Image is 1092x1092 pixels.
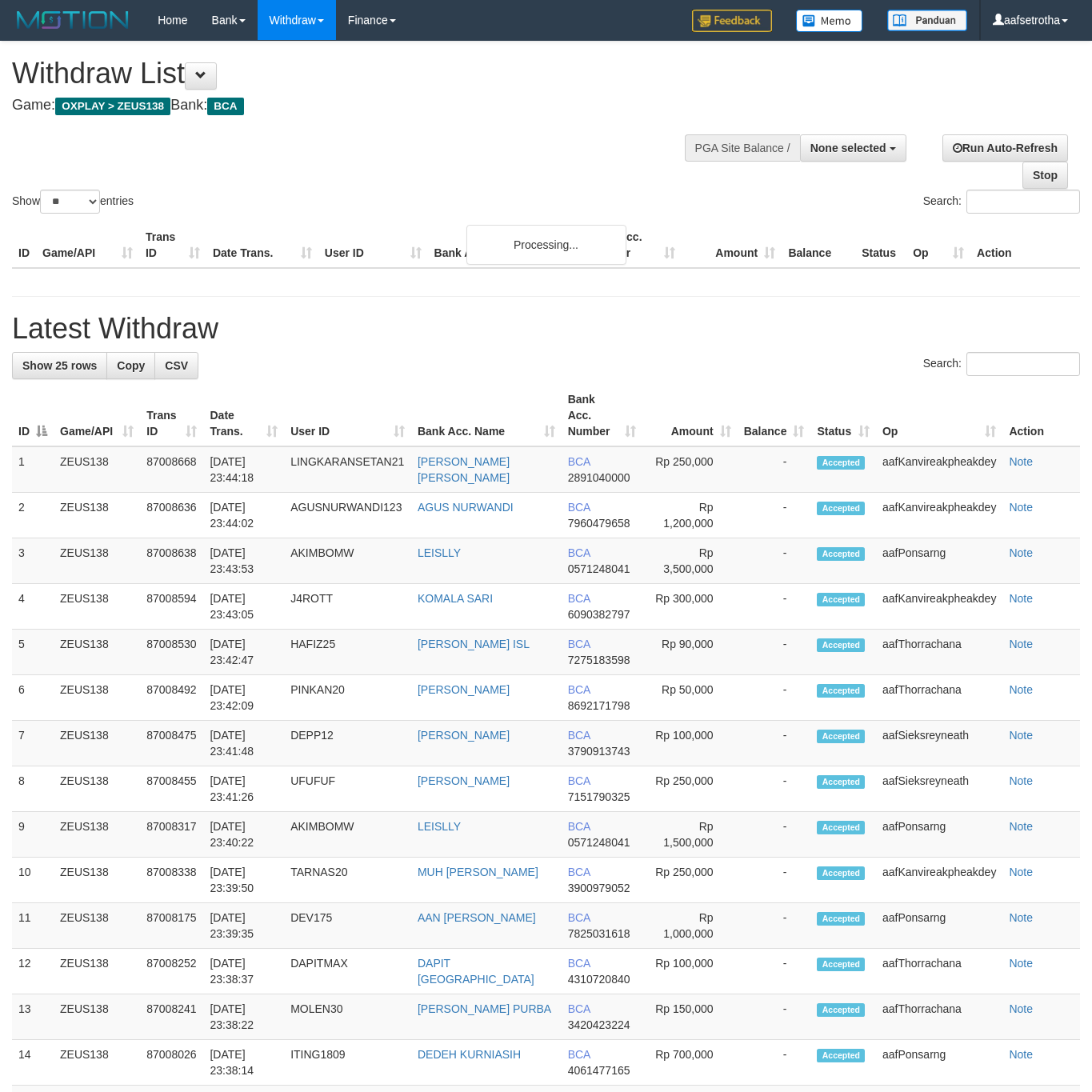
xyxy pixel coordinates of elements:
[876,675,1002,721] td: aafThorrachana
[1009,1048,1033,1061] a: Note
[876,721,1002,766] td: aafSieksreyneath
[923,190,1080,214] label: Search:
[568,973,630,986] span: Copy 4310720840 to clipboard
[12,721,54,766] td: 7
[418,1048,521,1061] a: DEDEH KURNIASIH
[568,1048,590,1061] span: BCA
[738,385,811,446] th: Balance: activate to sort column ascending
[1009,501,1033,514] a: Note
[817,821,865,834] span: Accepted
[568,501,590,514] span: BCA
[568,729,590,742] span: BCA
[466,225,626,265] div: Processing...
[1009,592,1033,605] a: Note
[942,134,1068,162] a: Run Auto-Refresh
[738,538,811,584] td: -
[140,949,203,994] td: 87008252
[1009,774,1033,787] a: Note
[284,812,411,858] td: AKIMBOMW
[284,858,411,903] td: TARNAS20
[642,812,737,858] td: Rp 1,500,000
[140,675,203,721] td: 87008492
[876,994,1002,1040] td: aafThorrachana
[738,858,811,903] td: -
[642,538,737,584] td: Rp 3,500,000
[1009,683,1033,696] a: Note
[12,675,54,721] td: 6
[642,1040,737,1086] td: Rp 700,000
[140,903,203,949] td: 87008175
[642,446,737,493] td: Rp 250,000
[140,538,203,584] td: 87008638
[800,134,906,162] button: None selected
[817,730,865,743] span: Accepted
[642,766,737,812] td: Rp 250,000
[1009,546,1033,559] a: Note
[54,1040,140,1086] td: ZEUS138
[203,994,284,1040] td: [DATE] 23:38:22
[140,812,203,858] td: 87008317
[876,385,1002,446] th: Op: activate to sort column ascending
[1022,162,1068,189] a: Stop
[568,455,590,468] span: BCA
[12,446,54,493] td: 1
[1009,957,1033,970] a: Note
[642,949,737,994] td: Rp 100,000
[418,866,538,878] a: MUH [PERSON_NAME]
[817,866,865,880] span: Accepted
[738,584,811,630] td: -
[54,721,140,766] td: ZEUS138
[206,222,318,268] th: Date Trans.
[418,1002,551,1015] a: [PERSON_NAME] PURBA
[568,1018,630,1031] span: Copy 3420423224 to clipboard
[738,949,811,994] td: -
[418,911,536,924] a: AAN [PERSON_NAME]
[876,630,1002,675] td: aafThorrachana
[54,493,140,538] td: ZEUS138
[54,630,140,675] td: ZEUS138
[682,222,782,268] th: Amount
[923,352,1080,376] label: Search:
[54,994,140,1040] td: ZEUS138
[738,812,811,858] td: -
[855,222,906,268] th: Status
[140,994,203,1040] td: 87008241
[876,493,1002,538] td: aafKanvireakpheakdey
[165,359,188,372] span: CSV
[54,675,140,721] td: ZEUS138
[140,584,203,630] td: 87008594
[140,385,203,446] th: Trans ID: activate to sort column ascending
[284,1040,411,1086] td: ITING1809
[12,812,54,858] td: 9
[642,721,737,766] td: Rp 100,000
[203,446,284,493] td: [DATE] 23:44:18
[411,385,562,446] th: Bank Acc. Name: activate to sort column ascending
[140,630,203,675] td: 87008530
[568,911,590,924] span: BCA
[418,774,510,787] a: [PERSON_NAME]
[284,538,411,584] td: AKIMBOMW
[876,1040,1002,1086] td: aafPonsarng
[140,766,203,812] td: 87008455
[738,721,811,766] td: -
[876,812,1002,858] td: aafPonsarng
[738,766,811,812] td: -
[12,493,54,538] td: 2
[1009,729,1033,742] a: Note
[203,721,284,766] td: [DATE] 23:41:48
[207,98,243,115] span: BCA
[1002,385,1080,446] th: Action
[418,729,510,742] a: [PERSON_NAME]
[642,584,737,630] td: Rp 300,000
[568,546,590,559] span: BCA
[54,766,140,812] td: ZEUS138
[12,313,1080,345] h1: Latest Withdraw
[817,593,865,606] span: Accepted
[810,385,876,446] th: Status: activate to sort column ascending
[876,858,1002,903] td: aafKanvireakpheakdey
[738,994,811,1040] td: -
[738,630,811,675] td: -
[203,385,284,446] th: Date Trans.: activate to sort column ascending
[284,630,411,675] td: HAFIZ25
[817,775,865,789] span: Accepted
